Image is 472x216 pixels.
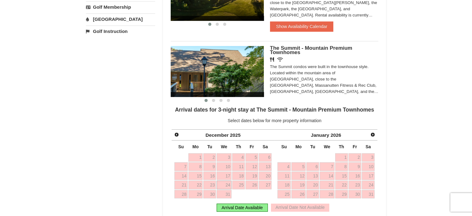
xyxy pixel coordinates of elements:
a: 23 [348,181,361,189]
div: The Summit condos were built in the townhouse style. Located within the mountain area of [GEOGRAP... [270,64,379,95]
a: 25 [277,190,291,199]
button: Show Availability Calendar [270,21,334,31]
span: Sunday [178,144,184,149]
a: 9 [203,162,216,171]
a: 12 [291,172,306,180]
span: 2025 [230,132,240,138]
a: 14 [174,172,188,180]
a: 2 [203,153,216,162]
a: 13 [259,162,272,171]
span: Prev [174,132,179,137]
a: 19 [291,181,306,189]
span: Thursday [339,144,344,149]
a: 3 [362,153,375,162]
a: 2 [348,153,361,162]
a: 15 [335,172,348,180]
a: 31 [217,190,232,199]
span: Friday [353,144,357,149]
a: 8 [335,162,348,171]
span: Tuesday [310,144,315,149]
h4: Arrival dates for 3-night stay at The Summit - Mountain Premium Townhomes [171,107,379,113]
a: 30 [348,190,361,199]
a: 29 [335,190,348,199]
a: 3 [217,153,232,162]
a: 6 [306,162,319,171]
a: 10 [362,162,375,171]
a: Golf Membership [86,1,155,13]
a: 28 [320,190,335,199]
a: 16 [348,172,361,180]
a: 1 [335,153,348,162]
a: 5 [291,162,306,171]
a: [GEOGRAPHIC_DATA] [86,13,155,25]
span: Saturday [366,144,371,149]
a: 6 [259,153,272,162]
a: 13 [306,172,319,180]
a: 30 [203,190,216,199]
a: 29 [188,190,203,199]
a: 5 [245,153,258,162]
span: Thursday [236,144,241,149]
a: 26 [291,190,306,199]
a: 11 [232,162,245,171]
a: 24 [217,181,232,189]
a: 20 [306,181,319,189]
div: Arrival Date Available [217,204,268,212]
span: December [205,132,228,138]
a: Golf Instruction [86,25,155,37]
span: Select dates below for more property information [228,118,321,123]
a: 4 [277,162,291,171]
a: 26 [245,181,258,189]
a: 20 [259,172,272,180]
a: 27 [306,190,319,199]
span: Friday [250,144,254,149]
a: 18 [232,172,245,180]
a: Prev [172,130,181,139]
a: 1 [188,153,203,162]
a: 8 [188,162,203,171]
a: 18 [277,181,291,189]
span: Wednesday [324,144,330,149]
span: The Summit - Mountain Premium Townhomes [270,45,352,55]
a: 12 [245,162,258,171]
a: 22 [335,181,348,189]
span: Tuesday [207,144,212,149]
div: Arrival Date Not Available [271,204,329,212]
a: 11 [277,172,291,180]
a: 21 [174,181,188,189]
a: 16 [203,172,216,180]
a: 17 [362,172,375,180]
a: 24 [362,181,375,189]
a: 17 [217,172,232,180]
a: 10 [217,162,232,171]
a: 7 [320,162,335,171]
a: 22 [188,181,203,189]
span: Next [370,132,375,137]
a: 21 [320,181,335,189]
a: 14 [320,172,335,180]
a: 28 [174,190,188,199]
a: 31 [362,190,375,199]
a: 7 [174,162,188,171]
a: 25 [232,181,245,189]
span: Monday [295,144,302,149]
span: Sunday [281,144,287,149]
a: 23 [203,181,216,189]
a: 27 [259,181,272,189]
span: Wednesday [221,144,227,149]
a: 19 [245,172,258,180]
a: 15 [188,172,203,180]
a: Next [368,130,377,139]
span: January [311,132,329,138]
a: 9 [348,162,361,171]
span: Saturday [263,144,268,149]
i: Restaurant [270,57,274,62]
span: Monday [192,144,199,149]
span: 2026 [330,132,341,138]
a: 4 [232,153,245,162]
i: Wireless Internet (free) [277,57,283,62]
